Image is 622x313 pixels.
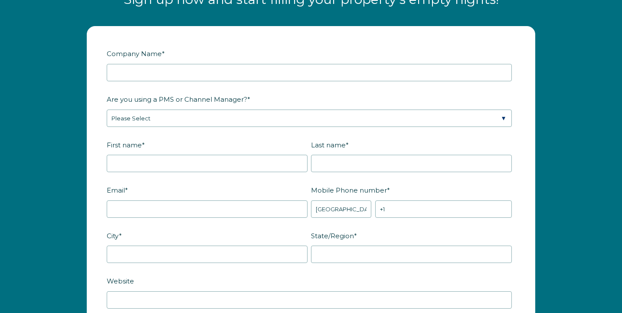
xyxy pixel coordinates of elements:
[311,183,387,197] span: Mobile Phone number
[107,138,142,152] span: First name
[311,138,346,152] span: Last name
[311,229,354,243] span: State/Region
[107,47,162,60] span: Company Name
[107,229,119,243] span: City
[107,183,125,197] span: Email
[107,93,247,106] span: Are you using a PMS or Channel Manager?
[107,274,134,288] span: Website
